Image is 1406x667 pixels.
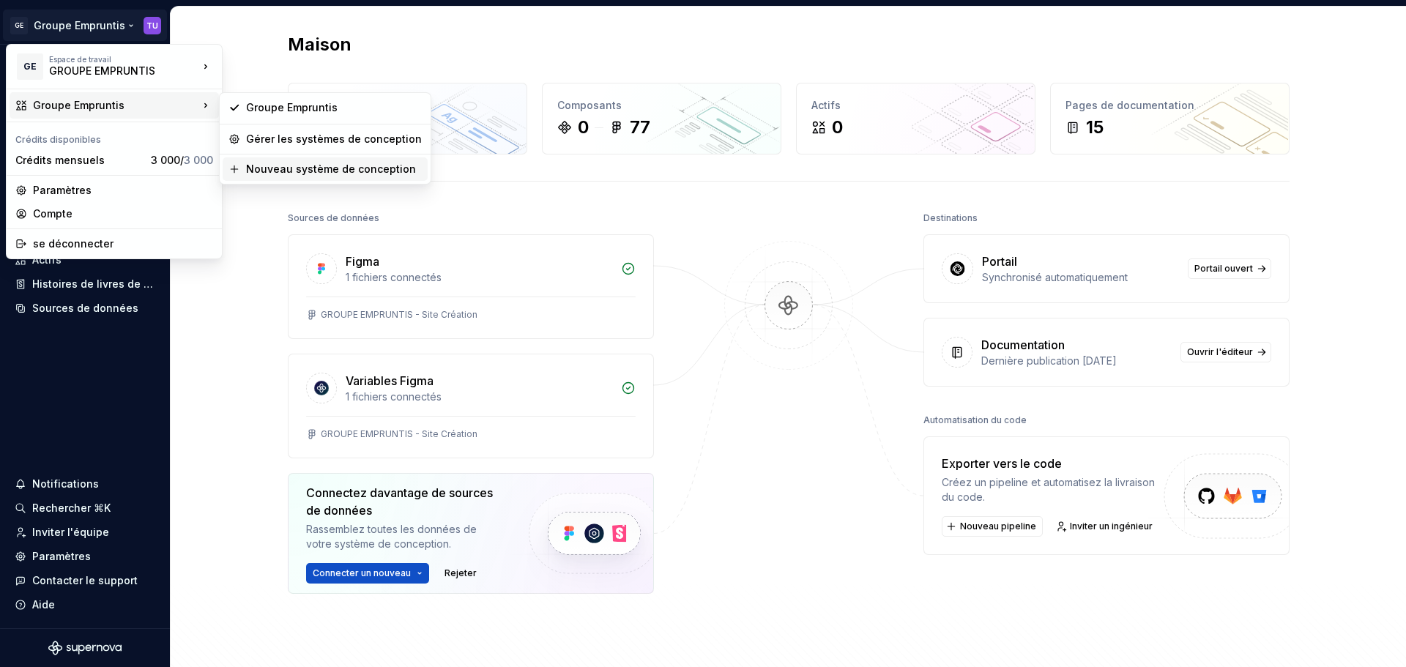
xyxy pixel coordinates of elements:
[33,184,92,196] font: Paramètres
[246,101,338,113] font: Groupe Empruntis
[15,154,105,166] font: Crédits mensuels
[180,154,184,166] font: /
[23,61,37,72] font: GE
[246,133,422,145] font: Gérer les systèmes de conception
[49,55,111,64] font: Espace de travail
[184,154,213,166] font: 3 000
[15,134,101,145] font: Crédits disponibles
[49,64,155,77] font: GROUPE EMPRUNTIS
[246,163,416,175] font: Nouveau système de conception
[33,237,114,250] font: se déconnecter
[33,99,124,111] font: Groupe Empruntis
[151,154,180,166] font: 3 000
[33,207,72,220] font: Compte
